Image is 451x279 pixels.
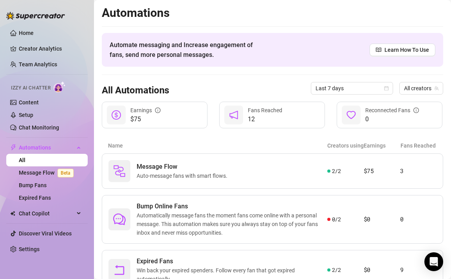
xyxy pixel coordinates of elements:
[19,170,77,176] a: Message FlowBeta
[19,182,47,188] a: Bump Fans
[248,115,282,124] span: 12
[413,108,419,113] span: info-circle
[327,141,364,150] article: Creators using
[54,81,66,93] img: AI Chatter
[19,230,72,237] a: Discover Viral Videos
[365,115,419,124] span: 0
[113,165,126,177] img: svg%3e
[19,207,74,220] span: Chat Copilot
[110,40,260,60] span: Automate messaging and Increase engagement of fans, send more personal messages.
[102,84,169,97] h3: All Automations
[113,264,126,276] span: rollback
[19,42,81,55] a: Creator Analytics
[316,82,388,94] span: Last 7 days
[332,215,341,224] span: 0 / 2
[19,30,34,36] a: Home
[137,162,231,171] span: Message Flow
[400,141,437,150] article: Fans Reached
[19,99,39,106] a: Content
[19,112,33,118] a: Setup
[384,86,389,91] span: calendar
[113,213,126,226] span: comment
[58,169,74,177] span: Beta
[248,107,282,113] span: Fans Reached
[364,265,400,275] article: $0
[404,82,438,94] span: All creators
[137,171,231,180] span: Auto-message fans with smart flows.
[19,141,74,154] span: Automations
[364,141,400,150] article: Earnings
[112,110,121,120] span: dollar
[10,144,16,151] span: thunderbolt
[332,167,341,175] span: 2 / 2
[19,61,57,67] a: Team Analytics
[370,44,435,56] a: Learn How To Use
[346,110,356,120] span: heart
[108,141,327,150] article: Name
[229,110,238,120] span: notification
[424,252,443,271] div: Open Intercom Messenger
[130,106,161,115] div: Earnings
[137,211,327,237] span: Automatically message fans the moment fans come online with a personal message. This automation m...
[137,257,327,266] span: Expired Fans
[102,5,443,20] h2: Automations
[155,108,161,113] span: info-circle
[365,106,419,115] div: Reconnected Fans
[400,166,437,176] article: 3
[19,246,40,252] a: Settings
[19,157,25,163] a: All
[10,211,15,216] img: Chat Copilot
[332,266,341,274] span: 2 / 2
[130,115,161,124] span: $75
[364,166,400,176] article: $75
[11,84,51,92] span: Izzy AI Chatter
[137,202,327,211] span: Bump Online Fans
[19,124,59,131] a: Chat Monitoring
[19,195,51,201] a: Expired Fans
[384,46,429,54] span: Learn How To Use
[364,215,400,224] article: $0
[376,47,381,53] span: read
[400,265,437,275] article: 9
[434,86,439,91] span: team
[6,12,65,20] img: logo-BBDzfeDw.svg
[400,215,437,224] article: 0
